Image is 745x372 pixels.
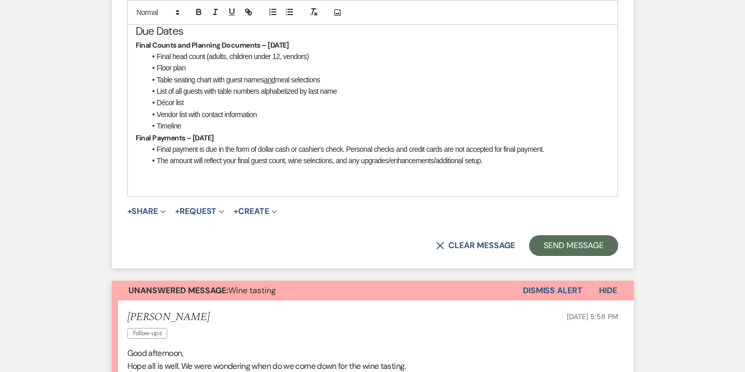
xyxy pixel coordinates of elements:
span: Hide [599,285,617,296]
span: Floor plan [157,64,186,72]
strong: Final Counts and Planning Documents – [DATE] [136,40,289,50]
li: Timeline [146,120,610,132]
button: Unanswered Message:Wine tasting [112,281,523,301]
button: Hide [582,281,634,301]
button: Create [233,207,276,216]
span: [DATE] 5:58 PM [567,312,618,321]
span: Follow-ups [127,328,168,339]
span: + [127,207,132,216]
p: Good afternoon, [127,347,618,360]
strong: Final Payments – [DATE] [136,133,214,142]
button: Share [127,207,166,216]
span: + [233,207,238,216]
span: meal selections [275,76,320,84]
span: Table seating chart with guest names [157,76,264,84]
span: Final head count (adults, children under 12, vendors) [157,52,309,61]
li: List of all guests with table numbers alphabetized by last name [146,85,610,97]
strong: Unanswered Message: [128,285,228,296]
li: Vendor list with contact information [146,109,610,120]
span: The amount will reflect your final guest count, wine selections, and any upgrades/enhancements/ad... [157,156,483,165]
h5: [PERSON_NAME] [127,311,210,324]
span: Wine tasting [128,285,276,296]
button: Dismiss Alert [523,281,582,301]
button: Request [175,207,224,216]
u: and [264,76,275,84]
span: Final payment is due in the form of dollar cash or cashier's check. Personal checks and credit ca... [157,145,544,153]
span: + [175,207,180,216]
button: Send Message [529,235,618,256]
span: Due Dates [136,24,183,38]
li: Décor list [146,97,610,108]
button: Clear message [436,241,515,250]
